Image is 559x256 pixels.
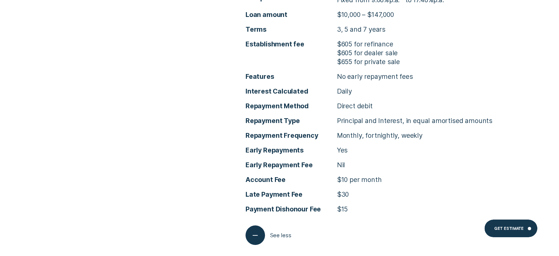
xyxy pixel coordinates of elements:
[337,146,348,155] p: Yes
[246,40,337,49] span: Establishment fee
[337,40,400,57] p: $605 for refinance $605 for dealer sale
[484,220,537,237] a: Get Estimate
[246,87,337,96] span: Interest Calculated
[337,57,400,66] p: $655 for private sale
[270,232,291,239] span: See less
[337,102,373,111] p: Direct debit
[337,190,349,199] p: $30
[246,131,337,140] span: Repayment Frequency
[337,131,423,140] p: Monthly, fortnightly, weekly
[246,175,337,184] span: Account Fee
[246,190,337,199] span: Late Payment Fee
[246,25,337,34] span: Terms
[337,72,413,81] p: No early repayment fees
[246,10,337,19] span: Loan amount
[246,116,337,125] span: Repayment Type
[246,72,337,81] span: Features
[246,161,337,169] span: Early Repayment Fee
[337,205,348,214] p: $15
[337,161,345,169] p: Nil
[246,146,337,155] span: Early Repayments
[246,102,337,111] span: Repayment Method
[337,25,386,34] p: 3, 5 and 7 years
[337,175,382,184] p: $10 per month
[337,116,492,125] p: Principal and Interest, in equal amortised amounts
[337,87,352,96] p: Daily
[246,205,337,214] span: Payment Dishonour Fee
[337,10,394,19] p: $10,000 – $147,000
[246,225,291,245] button: See less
